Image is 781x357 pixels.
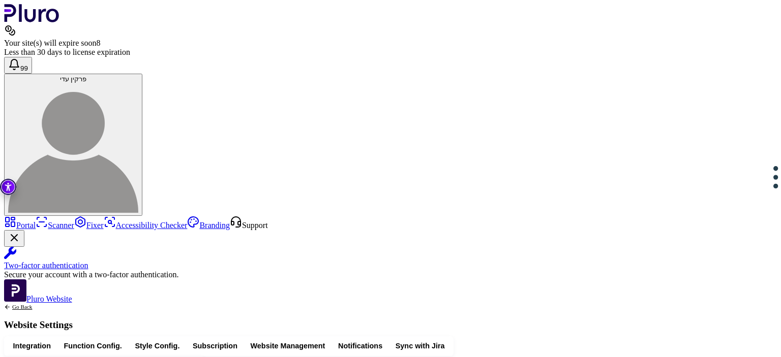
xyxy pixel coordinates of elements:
button: Open notifications, you have 387 new notifications [4,57,32,74]
img: פרקין עדי [8,83,138,213]
button: Function Config. [57,339,129,353]
button: Style Config. [129,339,187,353]
span: Notifications [338,341,382,351]
button: Notifications [332,339,389,353]
button: Website Management [244,339,332,353]
div: Secure your account with a two-factor authentication. [4,270,777,279]
a: Portal [4,221,36,230]
span: 99 [20,64,28,72]
div: Two-factor authentication [4,261,777,270]
a: Open Support screen [230,221,268,230]
h1: Website Settings [4,320,73,330]
span: פרקין עדי [60,75,87,83]
a: Accessibility Checker [104,221,188,230]
span: Website Management [251,341,325,351]
span: 8 [96,39,100,47]
button: Close Two-factor authentication notification [4,230,24,247]
div: Less than 30 days to license expiration [4,48,777,57]
span: Function Config. [64,341,122,351]
aside: Sidebar menu [4,216,777,304]
button: פרקין עדיפרקין עדי [4,74,142,216]
div: Your site(s) will expire soon [4,39,777,48]
a: Fixer [74,221,104,230]
a: Back to previous screen [4,304,73,310]
button: Sync with Jira [389,339,451,353]
a: Two-factor authentication [4,247,777,270]
a: Logo [4,15,59,24]
span: Sync with Jira [396,341,445,351]
button: Subscription [186,339,244,353]
button: Integration [7,339,57,353]
a: Open Pluro Website [4,295,72,303]
a: Branding [187,221,230,230]
span: Integration [13,341,51,351]
a: Scanner [36,221,74,230]
span: Subscription [193,341,237,351]
span: Style Config. [135,341,179,351]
